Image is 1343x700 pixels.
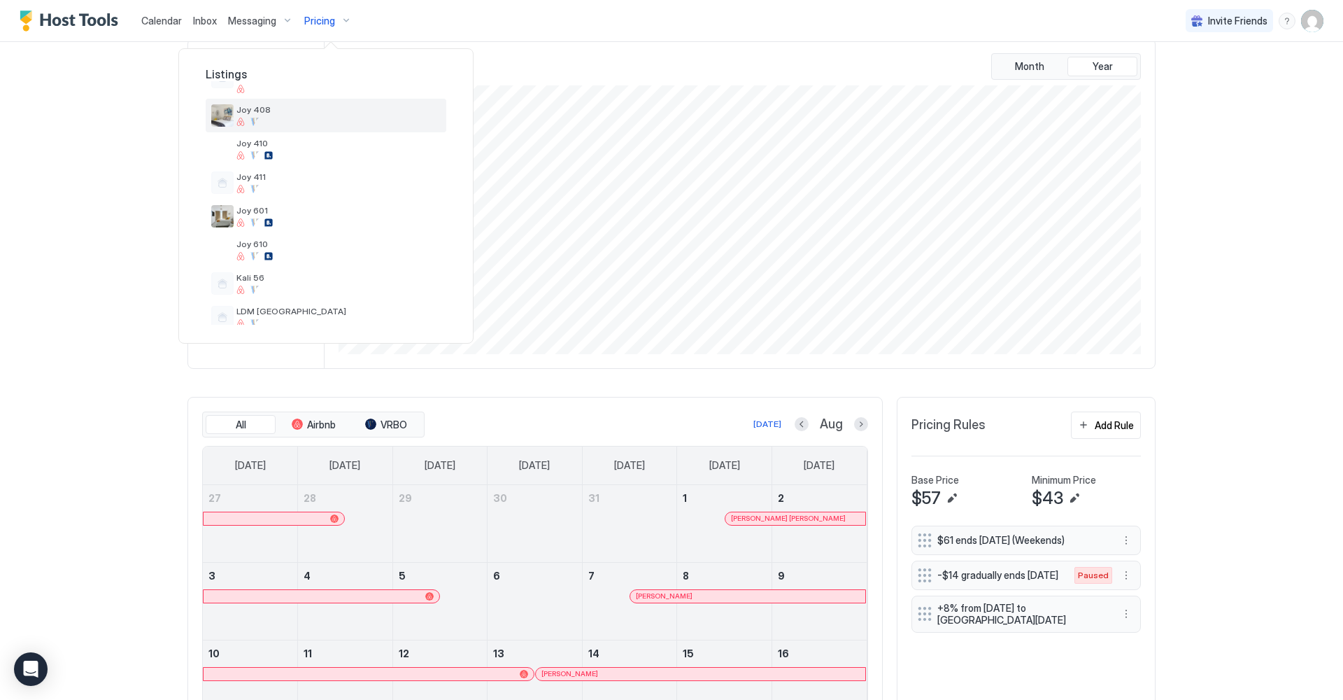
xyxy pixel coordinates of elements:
span: LDM [GEOGRAPHIC_DATA] [236,306,441,316]
span: Joy 610 [236,239,441,249]
div: Open Intercom Messenger [14,652,48,686]
div: listing image [211,205,234,227]
span: Kali 56 [236,272,441,283]
div: listing image [211,239,234,261]
div: listing image [211,104,234,127]
span: Listings [192,67,460,81]
div: listing image [211,138,234,160]
span: Joy 601 [236,205,441,216]
span: Joy 408 [236,104,441,115]
span: Joy 410 [236,138,441,148]
span: Joy 411 [236,171,441,182]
